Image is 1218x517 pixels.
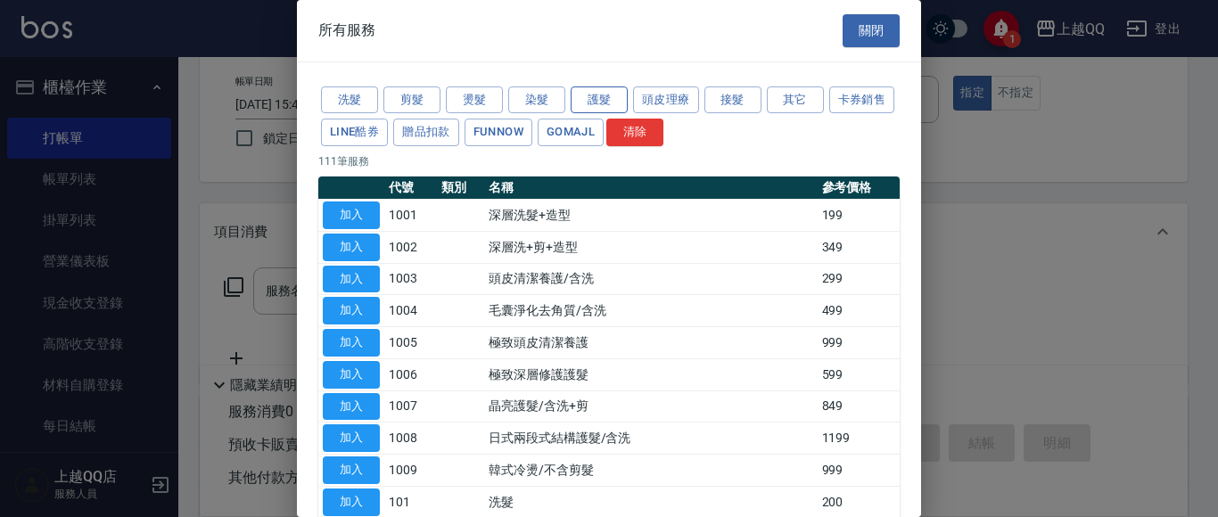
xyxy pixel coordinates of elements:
[818,455,901,487] td: 999
[484,263,818,295] td: 頭皮清潔養護/含洗
[321,119,388,146] button: LINE酷券
[484,455,818,487] td: 韓式冷燙/不含剪髮
[384,390,437,423] td: 1007
[323,393,380,421] button: 加入
[633,86,699,114] button: 頭皮理療
[383,86,440,114] button: 剪髮
[484,200,818,232] td: 深層洗髮+造型
[818,327,901,359] td: 999
[384,455,437,487] td: 1009
[384,231,437,263] td: 1002
[484,390,818,423] td: 晶亮護髮/含洗+剪
[606,119,663,146] button: 清除
[384,295,437,327] td: 1004
[384,176,437,200] th: 代號
[323,488,380,516] button: 加入
[508,86,565,114] button: 染髮
[323,201,380,229] button: 加入
[818,263,901,295] td: 299
[767,86,824,114] button: 其它
[437,176,484,200] th: 類別
[704,86,761,114] button: 接髮
[818,295,901,327] td: 499
[818,390,901,423] td: 849
[484,423,818,455] td: 日式兩段式結構護髮/含洗
[484,231,818,263] td: 深層洗+剪+造型
[484,176,818,200] th: 名稱
[829,86,895,114] button: 卡券銷售
[321,86,378,114] button: 洗髮
[323,234,380,261] button: 加入
[818,358,901,390] td: 599
[318,153,900,169] p: 111 筆服務
[318,21,375,39] span: 所有服務
[323,424,380,452] button: 加入
[323,456,380,484] button: 加入
[843,14,900,47] button: 關閉
[384,358,437,390] td: 1006
[393,119,459,146] button: 贈品扣款
[538,119,604,146] button: GOMAJL
[818,176,901,200] th: 參考價格
[465,119,532,146] button: FUNNOW
[384,263,437,295] td: 1003
[323,361,380,389] button: 加入
[384,200,437,232] td: 1001
[571,86,628,114] button: 護髮
[484,358,818,390] td: 極致深層修護護髮
[323,266,380,293] button: 加入
[818,423,901,455] td: 1199
[384,327,437,359] td: 1005
[384,423,437,455] td: 1008
[818,200,901,232] td: 199
[484,295,818,327] td: 毛囊淨化去角質/含洗
[323,297,380,324] button: 加入
[484,327,818,359] td: 極致頭皮清潔養護
[323,329,380,357] button: 加入
[446,86,503,114] button: 燙髮
[818,231,901,263] td: 349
